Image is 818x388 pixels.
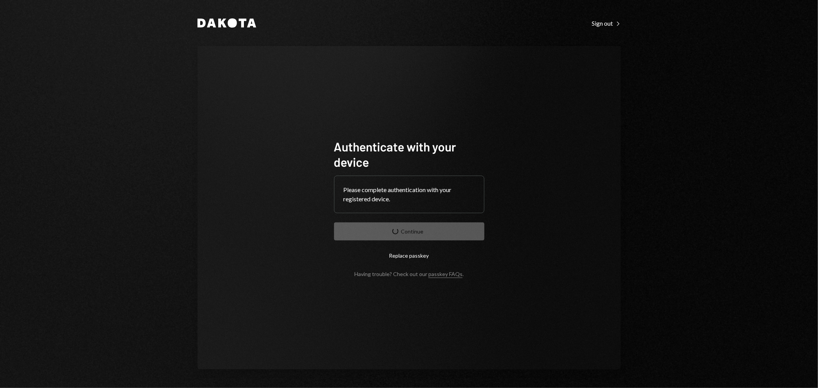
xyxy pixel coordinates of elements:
[334,139,484,169] h1: Authenticate with your device
[334,247,484,265] button: Replace passkey
[354,271,464,277] div: Having trouble? Check out our .
[592,19,621,27] a: Sign out
[592,20,621,27] div: Sign out
[428,271,462,278] a: passkey FAQs
[344,185,475,204] div: Please complete authentication with your registered device.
